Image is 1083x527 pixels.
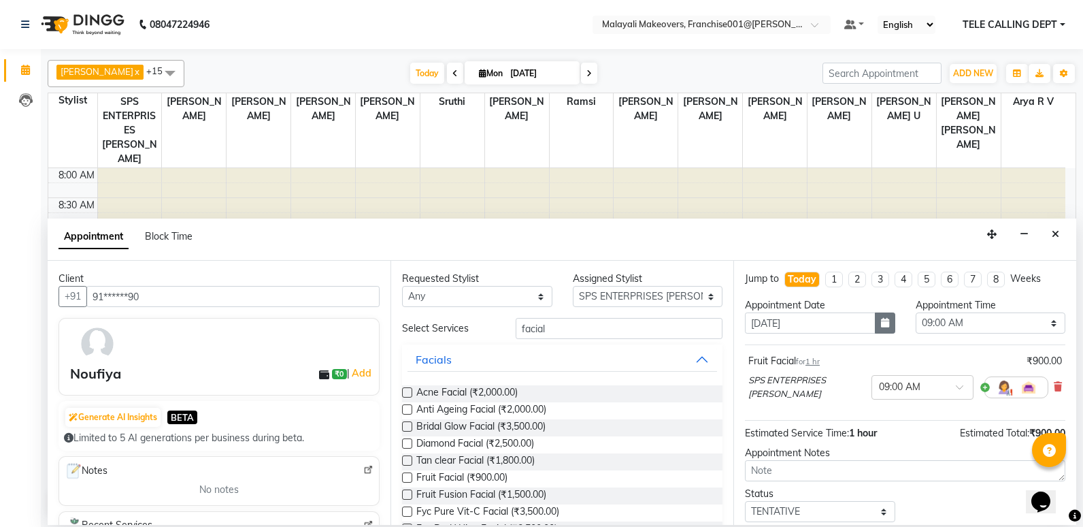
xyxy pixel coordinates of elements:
[291,93,355,125] span: [PERSON_NAME]
[199,483,239,497] span: No notes
[1010,272,1041,286] div: Weeks
[848,272,866,287] li: 2
[825,272,843,287] li: 1
[748,374,866,400] span: SPS ENTERPRISES [PERSON_NAME]
[822,63,942,84] input: Search Appointment
[1026,473,1069,513] iframe: chat widget
[410,63,444,84] span: Today
[1046,224,1065,245] button: Close
[402,272,552,286] div: Requested Stylist
[65,408,161,427] button: Generate AI Insights
[950,64,997,83] button: ADD NEW
[678,93,742,125] span: [PERSON_NAME]
[59,225,129,249] span: Appointment
[133,66,139,77] a: x
[745,298,895,313] div: Appointment Date
[416,385,518,402] span: Acne Facial (₹2,000.00)
[61,66,133,77] span: [PERSON_NAME]
[788,272,816,287] div: Today
[805,357,820,366] span: 1 hr
[476,68,506,78] span: Mon
[996,379,1012,396] img: Hairdresser.png
[895,272,912,287] li: 4
[614,93,678,125] span: [PERSON_NAME]
[416,488,546,505] span: Fruit Fusion Facial (₹1,500.00)
[416,436,534,453] span: Diamond Facial (₹2,500.00)
[332,369,346,380] span: ₹0
[745,446,1065,460] div: Appointment Notes
[59,272,380,286] div: Client
[416,351,452,368] div: Facials
[550,93,614,110] span: Ramsi
[1001,93,1065,110] span: Arya R V
[146,65,173,76] span: +15
[416,419,546,436] span: Bridal Glow Facial (₹3,500.00)
[745,427,849,439] span: Estimated Service Time:
[918,272,935,287] li: 5
[573,272,723,286] div: Assigned Stylist
[64,431,374,445] div: Limited to 5 AI generations per business during beta.
[937,93,1001,153] span: [PERSON_NAME] [PERSON_NAME]
[150,5,210,44] b: 08047224946
[807,93,871,125] span: [PERSON_NAME]
[485,93,549,125] span: [PERSON_NAME]
[98,93,162,167] span: SPS ENTERPRISES [PERSON_NAME]
[916,298,1066,313] div: Appointment Time
[35,5,128,44] img: logo
[796,357,820,366] small: for
[506,63,574,84] input: 2025-09-01
[227,93,290,125] span: [PERSON_NAME]
[849,427,877,439] span: 1 hour
[964,272,982,287] li: 7
[392,321,505,336] div: Select Services
[86,286,380,307] input: Search by Name/Mobile/Email/Code
[70,364,121,384] div: Noufiya
[48,93,97,108] div: Stylist
[987,272,1005,287] li: 8
[167,411,197,424] span: BETA
[56,168,97,182] div: 8:00 AM
[416,470,507,488] span: Fruit Facial (₹900.00)
[745,487,895,501] div: Status
[350,365,373,381] a: Add
[743,93,807,125] span: [PERSON_NAME]
[871,272,889,287] li: 3
[56,198,97,212] div: 8:30 AM
[748,354,820,368] div: Fruit Facial
[420,93,484,110] span: Sruthi
[745,313,876,334] input: yyyy-mm-dd
[960,427,1029,439] span: Estimated Total:
[963,18,1057,32] span: TELE CALLING DEPT
[745,272,779,286] div: Jump to
[416,453,535,470] span: Tan clear Facial (₹1,800.00)
[162,93,226,125] span: [PERSON_NAME]
[516,318,722,339] input: Search by service name
[356,93,420,125] span: [PERSON_NAME]
[1020,379,1037,396] img: Interior.png
[347,365,373,381] span: |
[416,505,559,522] span: Fyc Pure Vit-C Facial (₹3,500.00)
[407,347,717,372] button: Facials
[953,68,993,78] span: ADD NEW
[872,93,936,125] span: [PERSON_NAME] U
[1029,427,1065,439] span: ₹900.00
[416,402,546,419] span: Anti Ageing Facial (₹2,000.00)
[59,286,87,307] button: +91
[65,462,107,480] span: Notes
[941,272,959,287] li: 6
[145,230,193,242] span: Block Time
[1027,354,1062,368] div: ₹900.00
[78,324,117,364] img: avatar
